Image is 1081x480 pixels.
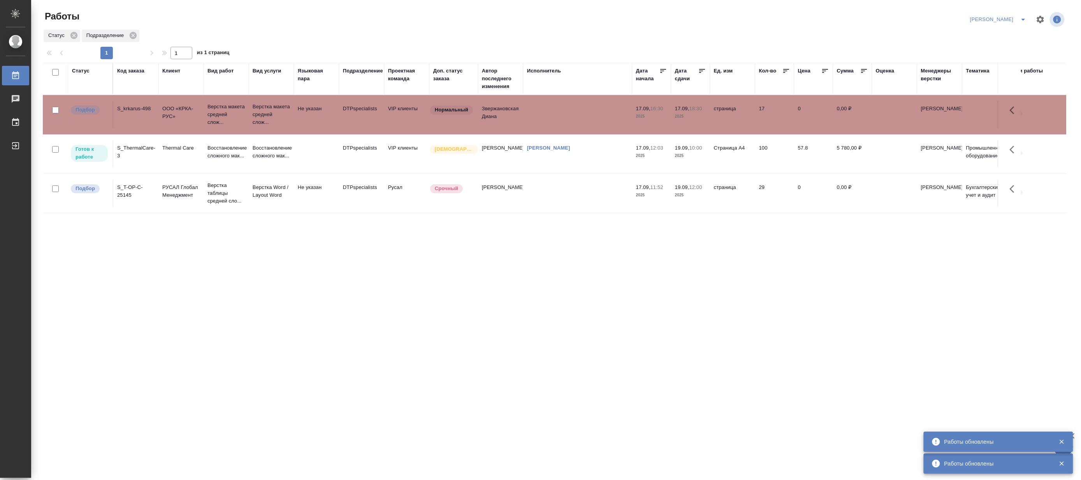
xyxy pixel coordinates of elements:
td: 0,00 ₽ [833,101,872,128]
p: Подбор [76,185,95,192]
p: 12:03 [650,145,663,151]
p: Готов к работе [76,145,103,161]
td: Страница А4 [710,140,755,168]
td: DTPspecialists [339,180,384,207]
td: 57.8 [794,140,833,168]
p: Нормальный [435,106,468,114]
p: 17.09, [636,184,650,190]
td: 0 [794,180,833,207]
p: Подразделение [86,32,127,39]
div: S_krkarus-498 [117,105,155,113]
div: Проектная команда [388,67,425,83]
td: 17 [755,101,794,128]
div: Тэги работы [1011,67,1043,75]
p: 2025 [675,191,706,199]
span: Настроить таблицу [1031,10,1050,29]
td: Русал [384,180,429,207]
div: Исполнитель [527,67,561,75]
p: 2025 [675,113,706,120]
td: DTPspecialists [339,101,384,128]
p: Верстка макета средней слож... [253,103,290,126]
td: 29 [755,180,794,207]
td: VIP клиенты [384,140,429,168]
p: 2025 [675,152,706,160]
p: Восстановление сложного мак... [253,144,290,160]
span: Работы [43,10,79,23]
p: [PERSON_NAME] [921,144,958,152]
p: 19.09, [675,184,689,190]
p: 12:00 [689,184,702,190]
div: Вид услуги [253,67,281,75]
button: Закрыть [1054,460,1070,467]
div: split button [968,13,1031,26]
td: Не указан [294,101,339,128]
div: Менеджеры верстки [921,67,958,83]
p: Статус [48,32,67,39]
div: Цена [798,67,811,75]
span: Посмотреть информацию [1050,12,1066,27]
a: [PERSON_NAME] [527,145,570,151]
p: РУСАЛ Глобал Менеджмент [162,184,200,199]
td: 0 [794,101,833,128]
p: 17.09, [675,106,689,111]
p: 2025 [636,113,667,120]
div: Кол-во [759,67,777,75]
div: Работы обновлены [944,438,1047,446]
div: Автор последнего изменения [482,67,519,90]
div: Сумма [837,67,854,75]
div: Исполнитель может приступить к работе [70,144,109,162]
div: Тематика [966,67,990,75]
p: 18:30 [689,106,702,111]
div: Статус [44,30,80,42]
p: Верстка таблицы средней сло... [207,182,245,205]
p: [PERSON_NAME] [921,105,958,113]
div: Дата сдачи [675,67,698,83]
div: Код заказа [117,67,144,75]
div: Дата начала [636,67,659,83]
p: 17.09, [636,145,650,151]
p: 17.09, [636,106,650,111]
p: 2025 [636,191,667,199]
td: 5 780,00 ₽ [833,140,872,168]
div: Ед. изм [714,67,733,75]
div: Доп. статус заказа [433,67,474,83]
button: Здесь прячутся важные кнопки [1005,101,1024,120]
div: Можно подбирать исполнителей [70,105,109,115]
td: [PERSON_NAME] [478,140,523,168]
button: Закрыть [1054,438,1070,445]
div: Работы обновлены [944,460,1047,468]
p: ООО «КРКА-РУС» [162,105,200,120]
div: S_ThermalCare-3 [117,144,155,160]
div: Подразделение [343,67,383,75]
div: Подразделение [82,30,139,42]
p: Промышленное оборудование [966,144,1004,160]
button: Здесь прячутся важные кнопки [1005,180,1024,198]
div: Статус [72,67,90,75]
p: 19.09, [675,145,689,151]
p: [PERSON_NAME] [921,184,958,191]
p: 2025 [636,152,667,160]
td: DTPspecialists [339,140,384,168]
div: Языковая пара [298,67,335,83]
div: Клиент [162,67,180,75]
td: VIP клиенты [384,101,429,128]
div: Можно подбирать исполнителей [70,184,109,194]
td: страница [710,101,755,128]
p: 11:52 [650,184,663,190]
p: [DEMOGRAPHIC_DATA] [435,145,474,153]
div: S_T-OP-C-25145 [117,184,155,199]
td: страница [710,180,755,207]
td: [PERSON_NAME] [478,180,523,207]
p: Бухгалтерский учет и аудит [966,184,1004,199]
td: 0,00 ₽ [833,180,872,207]
button: Здесь прячутся важные кнопки [1005,140,1024,159]
div: Оценка [876,67,895,75]
td: Звержановская Диана [478,101,523,128]
p: Thermal Care [162,144,200,152]
span: из 1 страниц [197,48,230,59]
p: Верстка Word / Layout Word [253,184,290,199]
p: Верстка макета средней слож... [207,103,245,126]
p: 10:00 [689,145,702,151]
p: Восстановление сложного мак... [207,144,245,160]
td: Не указан [294,180,339,207]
